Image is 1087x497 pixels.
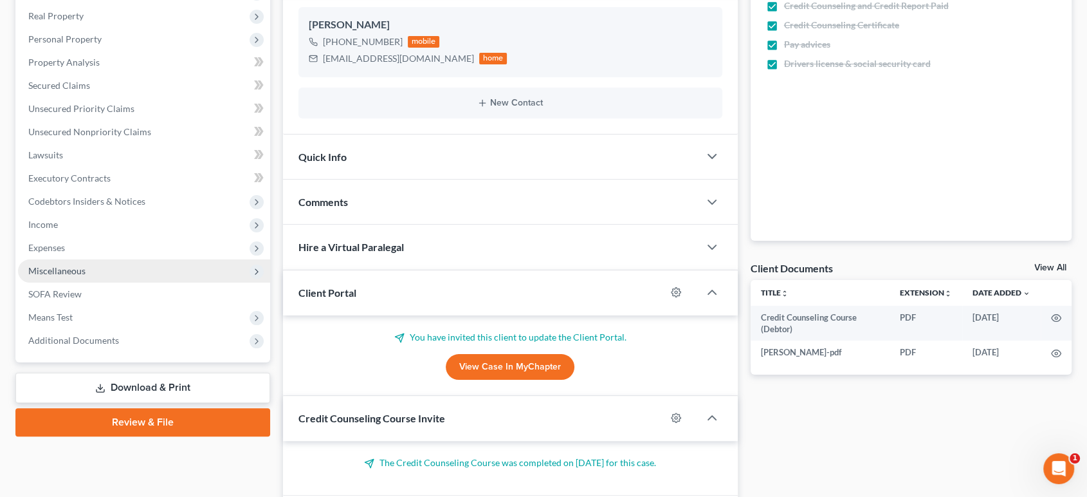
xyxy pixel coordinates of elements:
[446,354,574,380] a: View Case in MyChapter
[323,35,403,48] div: [PHONE_NUMBER]
[18,144,270,167] a: Lawsuits
[309,98,712,108] button: New Contact
[18,97,270,120] a: Unsecured Priority Claims
[28,80,90,91] span: Secured Claims
[28,103,134,114] span: Unsecured Priority Claims
[15,408,270,436] a: Review & File
[298,456,722,469] p: The Credit Counseling Course was completed on [DATE] for this case.
[28,196,145,207] span: Codebtors Insiders & Notices
[781,290,789,297] i: unfold_more
[962,306,1041,341] td: [DATE]
[28,288,82,299] span: SOFA Review
[408,36,440,48] div: mobile
[28,173,111,183] span: Executory Contracts
[18,120,270,144] a: Unsecured Nonpriority Claims
[28,10,84,21] span: Real Property
[28,335,119,346] span: Additional Documents
[1034,263,1066,272] a: View All
[28,219,58,230] span: Income
[18,74,270,97] a: Secured Claims
[28,57,100,68] span: Property Analysis
[298,241,404,253] span: Hire a Virtual Paralegal
[18,51,270,74] a: Property Analysis
[890,341,962,364] td: PDF
[15,373,270,403] a: Download & Print
[1023,290,1030,297] i: expand_more
[298,196,348,208] span: Comments
[18,283,270,306] a: SOFA Review
[890,306,962,341] td: PDF
[784,19,899,32] span: Credit Counseling Certificate
[323,52,474,65] div: [EMAIL_ADDRESS][DOMAIN_NAME]
[298,286,356,299] span: Client Portal
[309,17,712,33] div: [PERSON_NAME]
[962,341,1041,364] td: [DATE]
[751,261,833,275] div: Client Documents
[28,312,73,323] span: Means Test
[784,38,830,51] span: Pay advices
[751,341,890,364] td: [PERSON_NAME]-pdf
[784,57,931,70] span: Drivers license & social security card
[298,412,445,424] span: Credit Counseling Course Invite
[28,126,151,137] span: Unsecured Nonpriority Claims
[298,151,347,163] span: Quick Info
[28,149,63,160] span: Lawsuits
[28,242,65,253] span: Expenses
[18,167,270,190] a: Executory Contracts
[761,288,789,297] a: Titleunfold_more
[28,33,102,44] span: Personal Property
[28,265,86,276] span: Miscellaneous
[944,290,952,297] i: unfold_more
[1043,453,1074,484] iframe: Intercom live chat
[298,331,722,344] p: You have invited this client to update the Client Portal.
[751,306,890,341] td: Credit Counseling Course (Debtor)
[1070,453,1080,464] span: 1
[479,53,507,64] div: home
[900,288,952,297] a: Extensionunfold_more
[973,288,1030,297] a: Date Added expand_more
